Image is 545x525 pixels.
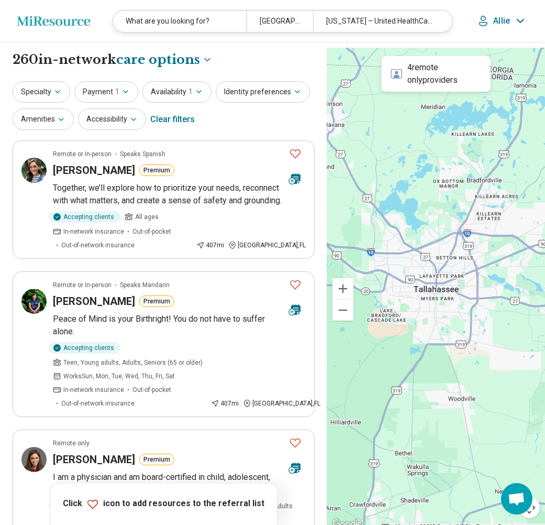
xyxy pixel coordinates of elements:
div: 407 mi [211,399,239,408]
span: 1 [188,86,193,97]
button: Favorite [285,274,306,296]
span: Speaks Spanish [120,149,165,159]
h3: [PERSON_NAME] [53,452,135,467]
h3: [PERSON_NAME] [53,163,135,178]
div: 407 mi [196,240,224,250]
p: Remote or In-person [53,280,112,290]
button: Accessibility [78,108,146,130]
button: Payment1 [74,81,138,103]
h1: 260 in-network [13,51,213,69]
span: Works Sun, Mon, Tue, Wed, Thu, Fri, Sat [63,371,175,381]
span: Teen, Young adults, Adults, Seniors (65 or older) [63,358,203,367]
button: Availability1 [142,81,212,103]
h3: [PERSON_NAME] [53,294,135,309]
div: Open chat [501,483,532,515]
button: Premium [139,165,174,176]
p: Remote only [53,439,90,448]
div: [GEOGRAPHIC_DATA] , FL [228,240,306,250]
div: Accepting clients [49,211,120,223]
div: Accepting clients [49,342,120,354]
button: Favorite [285,432,306,454]
button: Specialty [13,81,70,103]
button: Zoom in [332,278,353,299]
button: Care options [116,51,213,69]
span: care options [116,51,200,69]
button: Favorite [285,143,306,165]
div: [GEOGRAPHIC_DATA], [GEOGRAPHIC_DATA] [247,10,313,32]
p: Remote or In-person [53,149,112,159]
span: Out-of-pocket [132,227,171,236]
span: In-network insurance [63,385,124,395]
button: Premium [139,296,174,307]
p: Together, we’ll explore how to prioritize your needs, reconnect with what matters, and create a s... [53,182,306,207]
p: Click icon to add resources to the referral list [63,498,264,510]
p: Allie [494,16,510,26]
button: Amenities [13,108,74,130]
span: Out-of-network insurance [61,240,135,250]
button: Identity preferences [216,81,310,103]
div: Accepting clients [49,500,120,512]
p: I am a physician and am board-certified in child, adolescent, and adult/general psychiatry. [53,471,306,496]
span: Out-of-network insurance [61,399,135,408]
span: Speaks Mandarin [120,280,170,290]
button: Zoom out [332,300,353,321]
div: [US_STATE] – United HealthCare [313,10,446,32]
span: In-network insurance [63,227,124,236]
div: [GEOGRAPHIC_DATA] , FL [243,399,320,408]
button: Premium [139,454,174,465]
p: Peace of Mind is your Birthright! You do not have to suffer alone. [53,313,306,338]
div: 4 remote only providers [382,56,491,92]
span: All ages [135,212,159,222]
span: Out-of-pocket [132,385,171,395]
div: Clear filters [150,107,195,132]
span: 1 [115,86,119,97]
div: What are you looking for? [113,10,246,32]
